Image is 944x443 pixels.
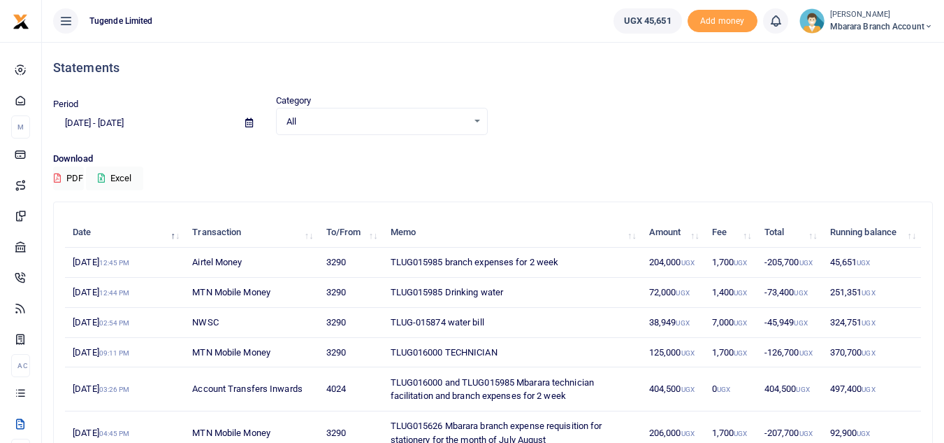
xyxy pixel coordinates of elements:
th: Total: activate to sort column ascending [757,218,822,248]
th: Transaction: activate to sort column ascending [184,218,318,248]
img: logo-small [13,13,29,30]
td: -205,700 [757,248,822,278]
td: [DATE] [65,338,184,368]
small: UGX [734,289,747,297]
small: UGX [799,430,813,437]
td: 1,700 [704,338,757,368]
td: 404,500 [641,367,704,411]
td: MTN Mobile Money [184,338,318,368]
small: UGX [734,259,747,267]
a: profile-user [PERSON_NAME] Mbarara Branch account [799,8,933,34]
small: UGX [681,386,695,393]
td: 1,700 [704,248,757,278]
td: 3290 [318,278,382,308]
td: TLUG015985 Drinking water [382,278,641,308]
a: Add money [688,15,757,25]
small: UGX [799,349,813,357]
small: UGX [862,289,875,297]
small: UGX [717,386,730,393]
td: 370,700 [822,338,922,368]
td: TLUG016000 and TLUG015985 Mbarara technician facilitation and branch expenses for 2 week [382,367,641,411]
td: 3290 [318,308,382,338]
li: M [11,115,30,139]
label: Period [53,97,79,111]
small: UGX [681,259,695,267]
th: Date: activate to sort column descending [65,218,184,248]
td: [DATE] [65,367,184,411]
td: TLUG016000 TECHNICIAN [382,338,641,368]
td: 7,000 [704,308,757,338]
span: All [286,115,467,129]
th: Running balance: activate to sort column ascending [822,218,922,248]
li: Ac [11,354,30,377]
small: UGX [794,319,807,327]
small: UGX [862,319,875,327]
small: UGX [734,349,747,357]
td: TLUG-015874 water bill [382,308,641,338]
small: UGX [857,430,870,437]
a: UGX 45,651 [613,8,682,34]
small: 12:44 PM [99,289,130,297]
th: Fee: activate to sort column ascending [704,218,757,248]
td: Account Transfers Inwards [184,367,318,411]
td: 0 [704,367,757,411]
td: 4024 [318,367,382,411]
td: TLUG015985 branch expenses for 2 week [382,248,641,278]
small: 02:54 PM [99,319,130,327]
td: 3290 [318,248,382,278]
th: To/From: activate to sort column ascending [318,218,382,248]
small: UGX [796,386,809,393]
small: 12:45 PM [99,259,130,267]
small: UGX [799,259,813,267]
td: Airtel Money [184,248,318,278]
td: 3290 [318,338,382,368]
small: UGX [681,430,695,437]
button: PDF [53,167,84,190]
td: 1,400 [704,278,757,308]
td: [DATE] [65,248,184,278]
p: Download [53,152,933,167]
span: UGX 45,651 [624,14,671,28]
h4: Statements [53,60,933,76]
td: 204,000 [641,248,704,278]
td: 251,351 [822,278,922,308]
small: UGX [676,289,689,297]
small: UGX [676,319,689,327]
td: 38,949 [641,308,704,338]
small: 03:26 PM [99,386,130,393]
td: MTN Mobile Money [184,278,318,308]
input: select period [53,111,234,135]
small: UGX [857,259,870,267]
td: -126,700 [757,338,822,368]
td: [DATE] [65,308,184,338]
small: UGX [862,349,875,357]
span: Mbarara Branch account [830,20,933,33]
td: -45,949 [757,308,822,338]
td: -73,400 [757,278,822,308]
a: logo-small logo-large logo-large [13,15,29,26]
th: Amount: activate to sort column ascending [641,218,704,248]
small: UGX [862,386,875,393]
li: Toup your wallet [688,10,757,33]
img: profile-user [799,8,825,34]
small: 04:45 PM [99,430,130,437]
small: 09:11 PM [99,349,130,357]
td: [DATE] [65,278,184,308]
td: 497,400 [822,367,922,411]
li: Wallet ballance [608,8,688,34]
span: Add money [688,10,757,33]
small: UGX [734,430,747,437]
td: NWSC [184,308,318,338]
span: Tugende Limited [84,15,159,27]
small: UGX [794,289,807,297]
small: UGX [734,319,747,327]
td: 324,751 [822,308,922,338]
td: 45,651 [822,248,922,278]
th: Memo: activate to sort column ascending [382,218,641,248]
td: 404,500 [757,367,822,411]
small: UGX [681,349,695,357]
label: Category [276,94,312,108]
small: [PERSON_NAME] [830,9,933,21]
td: 125,000 [641,338,704,368]
button: Excel [86,167,143,190]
